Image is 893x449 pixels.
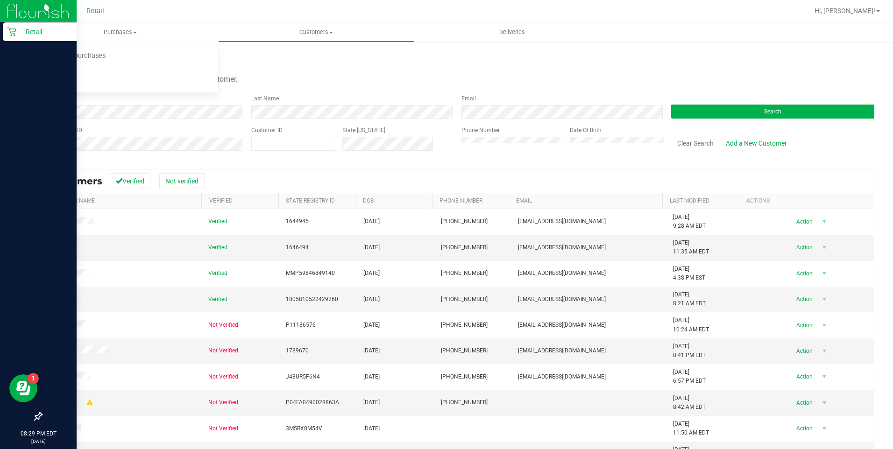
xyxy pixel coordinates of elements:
span: [DATE] 11:35 AM EDT [673,239,709,256]
span: select [819,370,830,383]
iframe: Resource center unread badge [28,373,39,384]
span: [EMAIL_ADDRESS][DOMAIN_NAME] [518,295,606,304]
span: Action [788,293,819,306]
span: [PHONE_NUMBER] [441,346,488,355]
iframe: Resource center [9,374,37,402]
label: Last Name [251,94,279,103]
span: Action [788,241,819,254]
span: [PHONE_NUMBER] [441,321,488,330]
span: select [819,293,830,306]
span: select [819,319,830,332]
a: Verified [209,197,233,204]
span: select [819,215,830,228]
span: 1805810522429260 [286,295,338,304]
span: Not Verified [208,346,238,355]
span: [EMAIL_ADDRESS][DOMAIN_NAME] [518,372,606,381]
label: Phone Number [461,126,500,134]
label: Customer ID [251,126,283,134]
label: Date Of Birth [570,126,602,134]
span: [DATE] [363,217,380,226]
span: [DATE] 4:38 PM EST [673,265,705,282]
span: select [819,396,830,409]
span: select [819,267,830,280]
span: Hi, [PERSON_NAME]! [815,7,875,14]
a: Last Modified [670,197,709,204]
span: [EMAIL_ADDRESS][DOMAIN_NAME] [518,321,606,330]
a: Email [516,197,532,204]
a: DOB [363,197,374,204]
p: 08:29 PM EDT [4,429,72,438]
span: [DATE] 8:42 AM EDT [673,394,706,412]
span: Verified [208,295,227,304]
span: 1646494 [286,243,309,252]
span: Not Verified [208,424,238,433]
span: Action [788,422,819,435]
span: Verified [208,243,227,252]
span: [EMAIL_ADDRESS][DOMAIN_NAME] [518,217,606,226]
p: [DATE] [4,438,72,445]
span: [PHONE_NUMBER] [441,217,488,226]
span: Retail [86,7,104,15]
span: [DATE] 8:21 AM EDT [673,290,706,308]
a: State Registry Id [286,197,335,204]
span: 1789670 [286,346,309,355]
p: Retail [16,26,72,37]
span: [EMAIL_ADDRESS][DOMAIN_NAME] [518,346,606,355]
span: select [819,241,830,254]
span: [DATE] 10:24 AM EDT [673,316,709,334]
span: [DATE] [363,424,380,433]
span: [DATE] [363,346,380,355]
span: [DATE] [363,243,380,252]
span: select [819,422,830,435]
span: [DATE] 9:28 AM EDT [673,213,706,231]
span: Verified [208,217,227,226]
span: [PHONE_NUMBER] [441,243,488,252]
button: Search [671,105,874,119]
span: Deliveries [487,28,538,36]
span: Not Verified [208,372,238,381]
label: State [US_STATE] [342,126,385,134]
span: Customers [219,28,413,36]
div: Actions [746,197,863,204]
inline-svg: Retail [7,27,16,36]
span: [DATE] [363,321,380,330]
span: P11186576 [286,321,316,330]
a: Purchases Summary of purchases Fulfillment All purchases [22,22,218,42]
span: [DATE] 11:50 AM EDT [673,420,709,437]
span: 3M5RX8M54V [286,424,322,433]
span: Not Verified [208,321,238,330]
span: [DATE] [363,269,380,278]
span: Action [788,267,819,280]
span: Action [788,396,819,409]
span: [DATE] 6:57 PM EDT [673,368,706,386]
span: 1644945 [286,217,309,226]
button: Verified [110,173,150,189]
div: Warning - Level 1 [85,398,94,407]
span: Action [788,215,819,228]
span: [PHONE_NUMBER] [441,398,488,407]
span: [DATE] [363,295,380,304]
span: [PHONE_NUMBER] [441,269,488,278]
span: select [819,344,830,358]
a: Deliveries [414,22,610,42]
span: Purchases [22,28,218,36]
button: Clear Search [671,135,720,151]
span: Action [788,370,819,383]
span: [DATE] [363,398,380,407]
span: Action [788,344,819,358]
span: Verified [208,269,227,278]
span: [DATE] 8:41 PM EDT [673,342,706,360]
span: [EMAIL_ADDRESS][DOMAIN_NAME] [518,243,606,252]
a: Phone Number [439,197,482,204]
span: Not Verified [208,398,238,407]
span: MMP59846849140 [286,269,335,278]
span: [PHONE_NUMBER] [441,372,488,381]
button: Not verified [159,173,205,189]
span: [PHONE_NUMBER] [441,295,488,304]
span: J48UR5F6N4 [286,372,320,381]
span: Search [764,108,781,115]
a: Add a New Customer [720,135,793,151]
span: [DATE] [363,372,380,381]
span: Action [788,319,819,332]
